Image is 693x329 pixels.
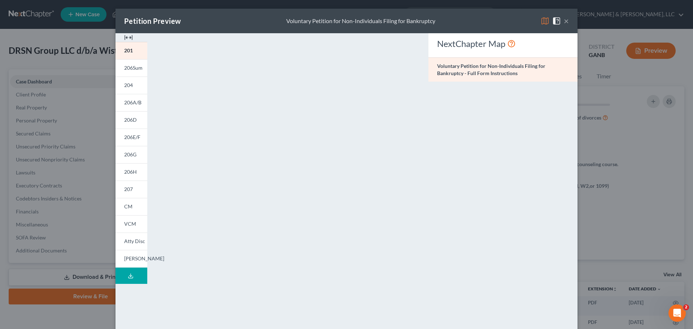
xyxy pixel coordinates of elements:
[541,17,549,25] img: map-eea8200ae884c6f1103ae1953ef3d486a96c86aabb227e865a55264e3737af1f.svg
[124,65,143,71] span: 206Sum
[124,221,136,227] span: VCM
[115,77,147,94] a: 204
[124,151,136,157] span: 206G
[115,181,147,198] a: 207
[124,82,133,88] span: 204
[115,111,147,129] a: 206D
[124,117,137,123] span: 206D
[286,17,435,25] div: Voluntary Petition for Non-Individuals Filing for Bankruptcy
[124,99,141,105] span: 206A/B
[115,198,147,215] a: CM
[124,238,145,244] span: Atty Disc
[437,63,545,76] strong: Voluntary Petition for Non-Individuals Filing for Bankruptcy - Full Form Instructions
[115,59,147,77] a: 206Sum
[115,163,147,181] a: 206H
[115,146,147,163] a: 206G
[115,215,147,233] a: VCM
[552,17,561,25] img: help-close-5ba153eb36485ed6c1ea00a893f15db1cb9b99d6cae46e1a8edb6c62d00a1a76.svg
[124,47,133,53] span: 201
[124,255,164,261] span: [PERSON_NAME]
[124,169,137,175] span: 206H
[124,203,132,209] span: CM
[564,17,569,25] button: ×
[124,16,181,26] div: Petition Preview
[124,33,133,42] img: expand-e0f6d898513216a626fdd78e52531dac95497ffd26381d4c15ee2fc46db09dca.svg
[115,129,147,146] a: 206E/F
[115,42,147,59] a: 201
[115,233,147,250] a: Atty Disc
[115,94,147,111] a: 206A/B
[115,250,147,268] a: [PERSON_NAME]
[124,134,140,140] span: 206E/F
[683,304,689,310] span: 2
[124,186,133,192] span: 207
[668,304,686,322] iframe: Intercom live chat
[437,38,569,49] div: NextChapter Map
